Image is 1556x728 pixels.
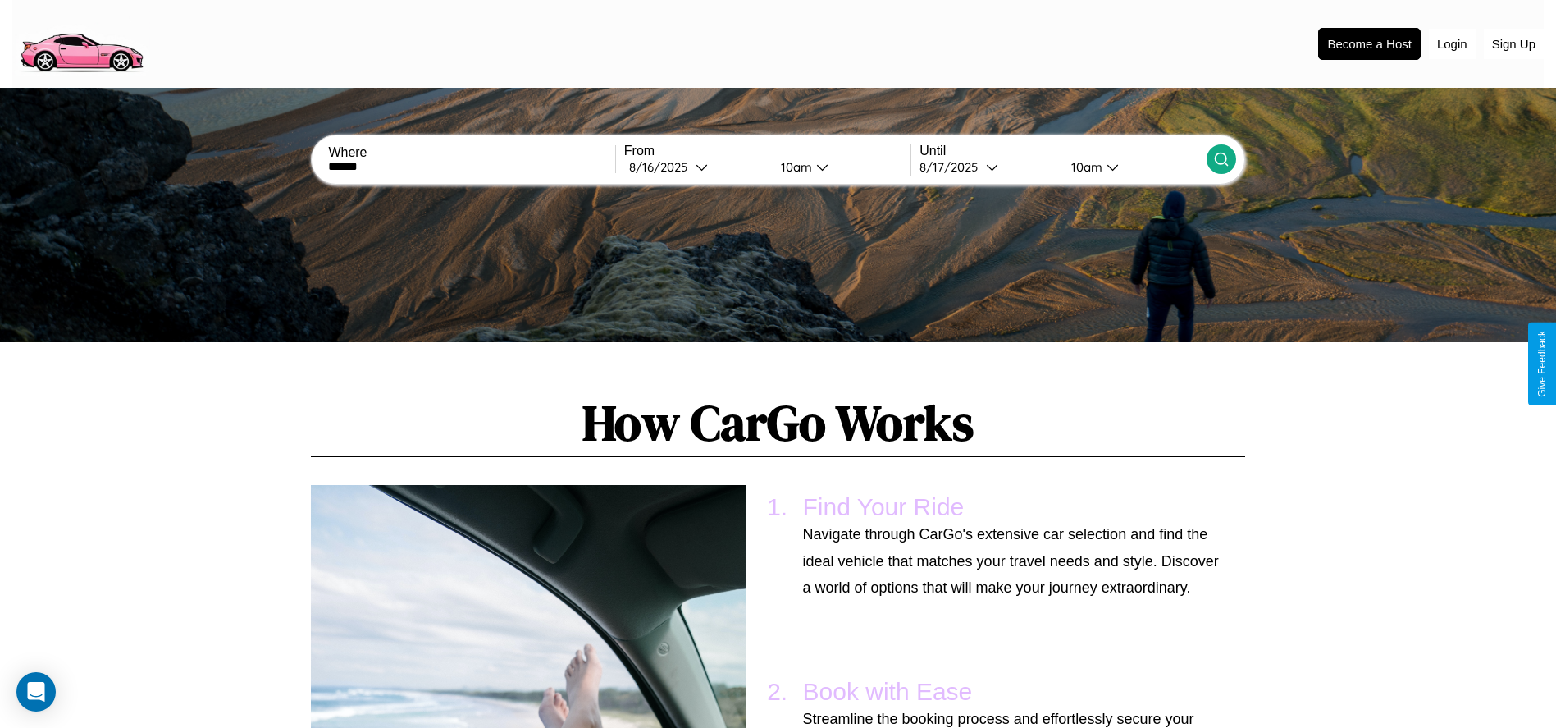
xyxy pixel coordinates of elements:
[1063,159,1107,175] div: 10am
[624,158,768,176] button: 8/16/2025
[1536,331,1548,397] div: Give Feedback
[629,159,696,175] div: 8 / 16 / 2025
[328,145,614,160] label: Where
[1318,28,1421,60] button: Become a Host
[795,485,1229,609] li: Find Your Ride
[311,389,1244,457] h1: How CarGo Works
[1484,29,1544,59] button: Sign Up
[12,8,150,76] img: logo
[1429,29,1476,59] button: Login
[624,144,910,158] label: From
[803,521,1221,601] p: Navigate through CarGo's extensive car selection and find the ideal vehicle that matches your tra...
[16,672,56,712] div: Open Intercom Messenger
[919,144,1206,158] label: Until
[919,159,986,175] div: 8 / 17 / 2025
[773,159,816,175] div: 10am
[768,158,911,176] button: 10am
[1058,158,1207,176] button: 10am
